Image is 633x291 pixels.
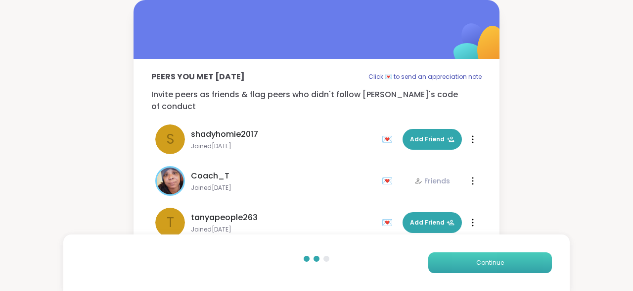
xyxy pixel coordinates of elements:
[403,129,462,150] button: Add Friend
[403,212,462,233] button: Add Friend
[191,170,229,182] span: Coach_T
[191,142,376,150] span: Joined [DATE]
[382,215,397,231] div: 💌
[191,184,376,192] span: Joined [DATE]
[410,218,454,227] span: Add Friend
[368,71,482,83] p: Click 💌 to send an appreciation note
[410,135,454,144] span: Add Friend
[414,176,450,186] div: Friends
[191,128,258,140] span: shadyhomie2017
[151,71,245,83] p: Peers you met [DATE]
[166,129,175,150] span: s
[382,131,397,147] div: 💌
[157,168,183,194] img: Coach_T
[191,212,258,224] span: tanyapeople263
[167,212,174,233] span: t
[428,252,552,273] button: Continue
[191,226,376,233] span: Joined [DATE]
[476,258,504,267] span: Continue
[382,173,397,189] div: 💌
[151,89,482,113] p: Invite peers as friends & flag peers who didn't follow [PERSON_NAME]'s code of conduct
